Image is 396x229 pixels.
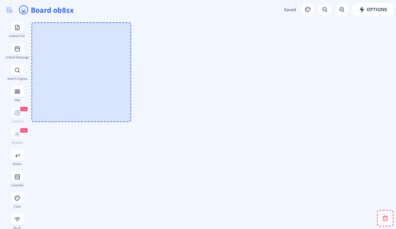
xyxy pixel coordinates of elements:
[5,77,29,80] div: Search Engines
[5,183,29,187] div: Calendar
[18,5,29,15] ion-icon: happy outline
[5,205,29,208] div: Color
[5,34,29,38] div: Embed PDF
[359,7,387,12] span: Options
[352,3,393,16] button: Options
[284,7,296,12] span: Saved
[22,128,26,133] span: Pro
[5,55,29,59] div: Embed Webpage
[22,107,26,111] span: Pro
[5,162,29,166] div: Arrows
[7,7,12,13] img: logo.svg
[5,98,29,102] div: Map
